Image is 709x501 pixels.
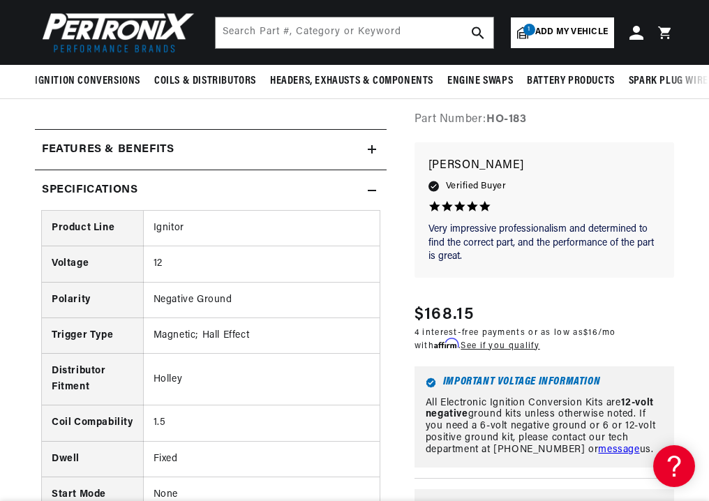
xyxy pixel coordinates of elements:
p: [PERSON_NAME] [428,157,660,177]
th: Distributor Fitment [42,354,143,405]
th: Voltage [42,246,143,282]
summary: Coils & Distributors [147,65,263,98]
p: All Electronic Ignition Conversion Kits are ground kits unless otherwise noted. If you need a 6-v... [426,398,663,456]
p: Very impressive professionalism and determined to find the correct part, and the performance of t... [428,223,660,264]
span: Engine Swaps [447,74,513,89]
span: Headers, Exhausts & Components [270,74,433,89]
summary: Headers, Exhausts & Components [263,65,440,98]
th: Dwell [42,441,143,477]
summary: Features & Benefits [35,130,387,170]
td: Ignitor [143,211,380,246]
span: Coils & Distributors [154,74,256,89]
span: Battery Products [527,74,615,89]
span: $16 [583,329,598,337]
summary: Ignition Conversions [35,65,147,98]
td: 12 [143,246,380,282]
span: 1 [523,24,535,36]
td: 1.5 [143,405,380,441]
span: $168.15 [415,302,474,327]
h2: Specifications [42,181,137,200]
p: 4 interest-free payments or as low as /mo with . [415,327,674,352]
span: Verified Buyer [446,179,506,194]
th: Trigger Type [42,317,143,353]
img: Pertronix [35,8,195,57]
span: Affirm [434,338,458,349]
summary: Specifications [35,170,387,211]
a: 1Add my vehicle [511,17,614,48]
td: Magnetic; Hall Effect [143,317,380,353]
strong: HO-183 [486,114,527,125]
h6: Important Voltage Information [426,377,663,388]
summary: Engine Swaps [440,65,520,98]
td: Fixed [143,441,380,477]
th: Product Line [42,211,143,246]
th: Coil Compability [42,405,143,441]
a: message [598,444,639,455]
td: Holley [143,354,380,405]
span: Ignition Conversions [35,74,140,89]
button: search button [463,17,493,48]
input: Search Part #, Category or Keyword [216,17,493,48]
span: Add my vehicle [535,26,608,39]
strong: 12-volt negative [426,398,654,420]
h2: Features & Benefits [42,141,174,159]
summary: Battery Products [520,65,622,98]
a: See if you qualify - Learn more about Affirm Financing (opens in modal) [461,342,539,350]
td: Negative Ground [143,282,380,317]
th: Polarity [42,282,143,317]
div: Part Number: [415,111,674,129]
